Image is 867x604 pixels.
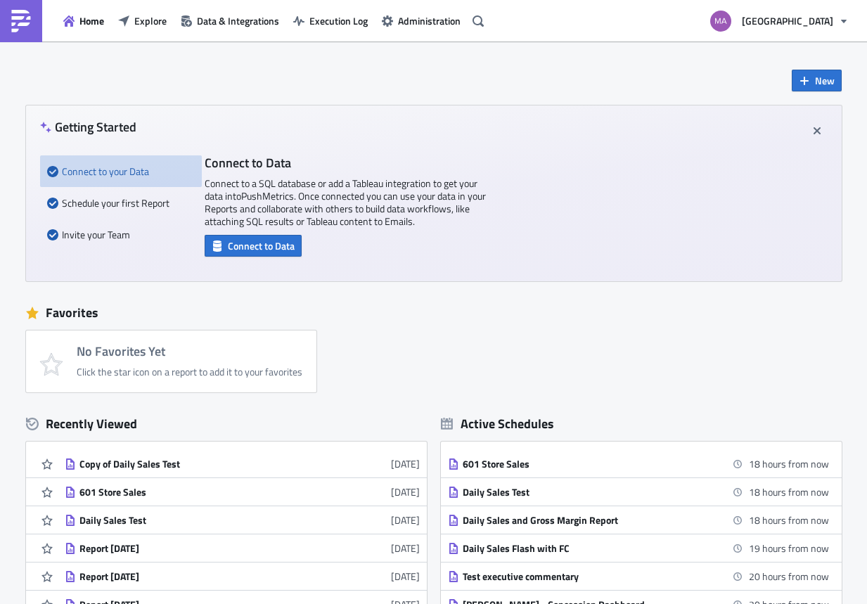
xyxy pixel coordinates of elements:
[391,513,420,527] time: 2025-08-25T19:03:21Z
[205,177,486,228] p: Connect to a SQL database or add a Tableau integration to get your data into PushMetrics . Once c...
[749,569,829,584] time: 2025-09-04 10:00
[463,570,709,583] div: Test executive commentary
[463,486,709,499] div: Daily Sales Test
[309,13,368,28] span: Execution Log
[40,120,136,134] h4: Getting Started
[749,513,829,527] time: 2025-09-04 08:30
[79,13,104,28] span: Home
[26,413,427,435] div: Recently Viewed
[47,155,184,187] div: Connect to your Data
[228,238,295,253] span: Connect to Data
[463,542,709,555] div: Daily Sales Flash with FC
[815,73,835,88] span: New
[749,456,829,471] time: 2025-09-04 08:00
[375,10,468,32] button: Administration
[79,458,326,470] div: Copy of Daily Sales Test
[197,13,279,28] span: Data & Integrations
[749,541,829,555] time: 2025-09-04 09:15
[10,10,32,32] img: PushMetrics
[79,570,326,583] div: Report [DATE]
[205,237,302,252] a: Connect to Data
[286,10,375,32] button: Execution Log
[463,514,709,527] div: Daily Sales and Gross Margin Report
[79,542,326,555] div: Report [DATE]
[391,456,420,471] time: 2025-08-25T19:23:50Z
[709,9,733,33] img: Avatar
[742,13,833,28] span: [GEOGRAPHIC_DATA]
[441,416,554,432] div: Active Schedules
[56,10,111,32] button: Home
[65,534,420,562] a: Report [DATE][DATE]
[448,506,829,534] a: Daily Sales and Gross Margin Report18 hours from now
[26,302,842,323] div: Favorites
[398,13,461,28] span: Administration
[65,563,420,590] a: Report [DATE][DATE]
[391,484,420,499] time: 2025-08-25T19:10:11Z
[702,6,856,37] button: [GEOGRAPHIC_DATA]
[205,155,486,170] h4: Connect to Data
[65,478,420,506] a: 601 Store Sales[DATE]
[47,187,184,219] div: Schedule your first Report
[65,450,420,477] a: Copy of Daily Sales Test[DATE]
[79,486,326,499] div: 601 Store Sales
[463,458,709,470] div: 601 Store Sales
[77,366,302,378] div: Click the star icon on a report to add it to your favorites
[792,70,842,91] button: New
[79,514,326,527] div: Daily Sales Test
[205,235,302,257] button: Connect to Data
[391,541,420,555] time: 2025-08-25T16:04:57Z
[65,506,420,534] a: Daily Sales Test[DATE]
[47,219,184,250] div: Invite your Team
[134,13,167,28] span: Explore
[448,450,829,477] a: 601 Store Sales18 hours from now
[391,569,420,584] time: 2025-08-22T14:12:43Z
[77,345,302,359] h4: No Favorites Yet
[448,563,829,590] a: Test executive commentary20 hours from now
[749,484,829,499] time: 2025-09-04 08:00
[111,10,174,32] button: Explore
[174,10,286,32] button: Data & Integrations
[448,478,829,506] a: Daily Sales Test18 hours from now
[448,534,829,562] a: Daily Sales Flash with FC19 hours from now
